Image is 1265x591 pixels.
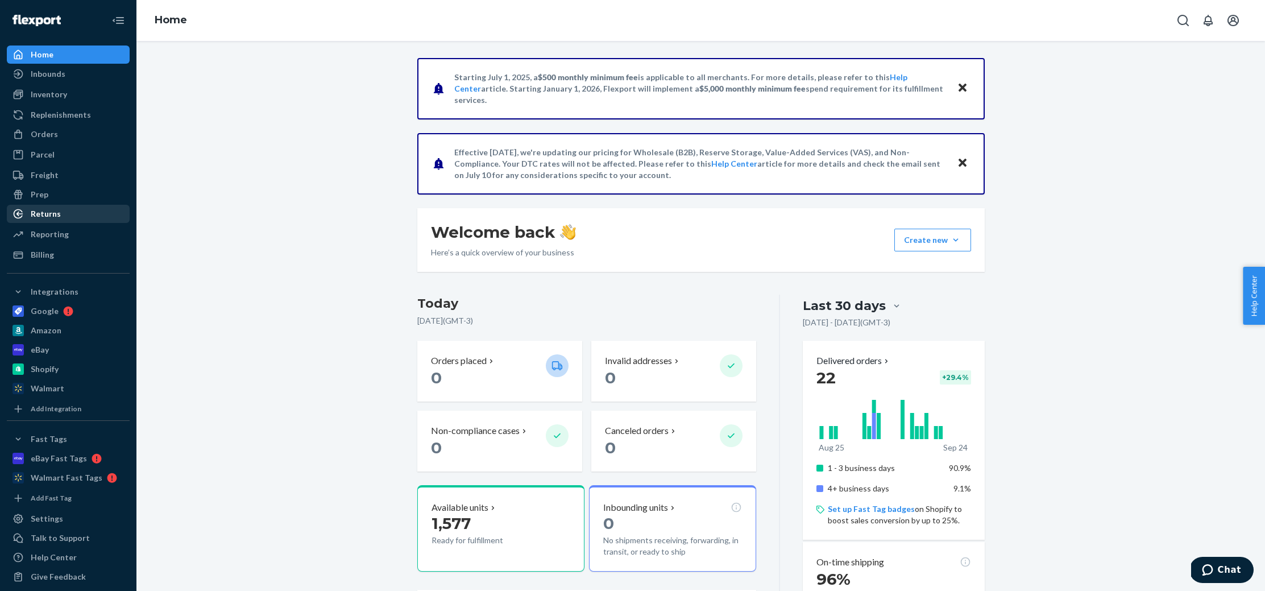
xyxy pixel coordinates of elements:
p: Ready for fulfillment [432,535,537,546]
button: Available units1,577Ready for fulfillment [417,485,584,572]
button: Open Search Box [1172,9,1195,32]
a: Prep [7,185,130,204]
div: Amazon [31,325,61,336]
button: Canceled orders 0 [591,411,756,472]
span: $5,000 monthly minimum fee [699,84,806,93]
span: 0 [431,438,442,457]
button: Orders placed 0 [417,341,582,402]
a: Help Center [711,159,757,168]
div: Parcel [31,149,55,160]
button: Close [955,155,970,172]
button: Fast Tags [7,430,130,448]
a: Amazon [7,321,130,340]
div: Replenishments [31,109,91,121]
button: Close [955,80,970,97]
button: Give Feedback [7,568,130,586]
button: Open notifications [1197,9,1220,32]
p: Aug 25 [819,442,844,453]
div: Home [31,49,53,60]
a: Parcel [7,146,130,164]
button: Open account menu [1222,9,1245,32]
div: + 29.4 % [940,370,971,385]
span: 96% [816,569,851,589]
h1: Welcome back [431,222,576,242]
div: Prep [31,189,48,200]
p: [DATE] ( GMT-3 ) [417,315,757,327]
span: 90.9% [949,463,971,473]
a: Replenishments [7,106,130,124]
p: 1 - 3 business days [828,462,940,474]
span: 0 [605,438,616,457]
a: Home [7,46,130,64]
div: eBay Fast Tags [31,453,87,464]
p: Starting July 1, 2025, a is applicable to all merchants. For more details, please refer to this a... [454,72,946,106]
a: Home [155,14,187,26]
div: Orders [31,129,58,140]
span: 1,577 [432,514,471,533]
div: Add Integration [31,404,81,414]
p: Orders placed [431,354,487,367]
div: Add Fast Tag [31,493,72,503]
span: 0 [603,514,614,533]
a: Shopify [7,360,130,378]
p: Invalid addresses [605,354,672,367]
h3: Today [417,295,757,313]
a: Returns [7,205,130,223]
p: Available units [432,501,488,514]
span: 0 [431,368,442,387]
div: Freight [31,170,59,181]
iframe: Opens a widget where you can chat to one of our agents [1191,557,1254,585]
a: Orders [7,125,130,143]
p: No shipments receiving, forwarding, in transit, or ready to ship [603,535,742,557]
p: Here’s a quick overview of your business [431,247,576,258]
ol: breadcrumbs [146,4,196,37]
a: Inbounds [7,65,130,83]
div: Inventory [31,89,67,100]
a: Set up Fast Tag badges [828,504,915,514]
a: eBay [7,341,130,359]
span: 22 [816,368,836,387]
p: Non-compliance cases [431,424,520,437]
span: $500 monthly minimum fee [538,72,638,82]
div: Integrations [31,286,78,297]
a: Add Fast Tag [7,491,130,505]
p: Canceled orders [605,424,669,437]
a: Google [7,302,130,320]
img: Flexport logo [13,15,61,26]
button: Help Center [1243,267,1265,325]
div: Fast Tags [31,433,67,445]
a: Reporting [7,225,130,243]
button: Invalid addresses 0 [591,341,756,402]
div: Google [31,305,59,317]
div: eBay [31,344,49,356]
div: Settings [31,513,63,524]
div: Walmart Fast Tags [31,472,102,483]
p: Inbounding units [603,501,668,514]
button: Close Navigation [107,9,130,32]
div: Give Feedback [31,571,86,582]
a: Walmart Fast Tags [7,469,130,487]
button: Non-compliance cases 0 [417,411,582,472]
button: Delivered orders [816,354,891,367]
div: Walmart [31,383,64,394]
div: Billing [31,249,54,261]
span: 0 [605,368,616,387]
a: Freight [7,166,130,184]
p: Effective [DATE], we're updating our pricing for Wholesale (B2B), Reserve Storage, Value-Added Se... [454,147,946,181]
button: Talk to Support [7,529,130,547]
button: Create new [894,229,971,251]
button: Inbounding units0No shipments receiving, forwarding, in transit, or ready to ship [589,485,756,572]
div: Help Center [31,552,77,563]
a: Help Center [7,548,130,567]
a: Inventory [7,85,130,104]
div: Last 30 days [803,297,886,315]
div: Reporting [31,229,69,240]
button: Integrations [7,283,130,301]
img: hand-wave emoji [560,224,576,240]
div: Shopify [31,363,59,375]
div: Inbounds [31,68,65,80]
div: Talk to Support [31,532,90,544]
